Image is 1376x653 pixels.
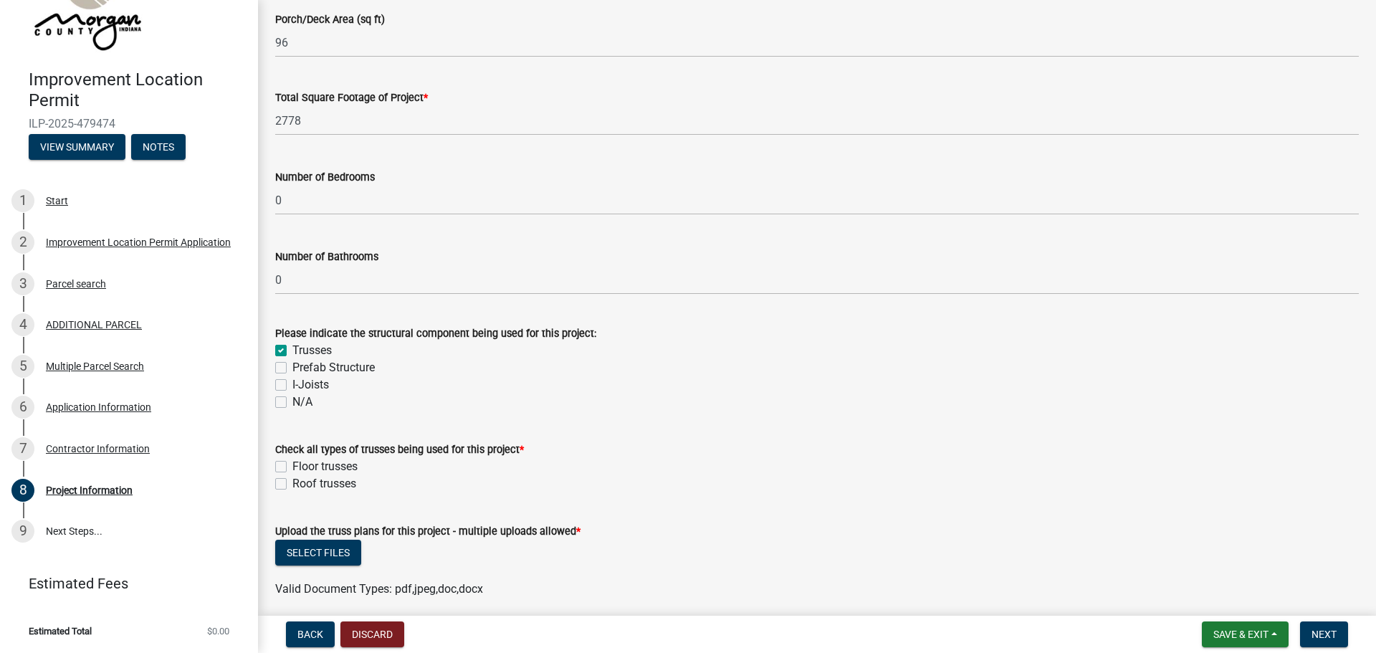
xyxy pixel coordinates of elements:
[11,569,235,598] a: Estimated Fees
[292,394,312,411] label: N/A
[11,396,34,419] div: 6
[292,458,358,475] label: Floor trusses
[46,237,231,247] div: Improvement Location Permit Application
[286,621,335,647] button: Back
[11,437,34,460] div: 7
[46,444,150,454] div: Contractor Information
[1311,629,1337,640] span: Next
[207,626,229,636] span: $0.00
[275,445,524,455] label: Check all types of trusses being used for this project
[29,626,92,636] span: Estimated Total
[46,402,151,412] div: Application Information
[1213,629,1268,640] span: Save & Exit
[11,272,34,295] div: 3
[46,279,106,289] div: Parcel search
[275,329,596,339] label: Please indicate the structural component being used for this project:
[11,231,34,254] div: 2
[11,189,34,212] div: 1
[1300,621,1348,647] button: Next
[275,93,428,103] label: Total Square Footage of Project
[292,359,375,376] label: Prefab Structure
[275,15,385,25] label: Porch/Deck Area (sq ft)
[340,621,404,647] button: Discard
[46,361,144,371] div: Multiple Parcel Search
[11,355,34,378] div: 5
[275,252,378,262] label: Number of Bathrooms
[11,313,34,336] div: 4
[46,485,133,495] div: Project Information
[29,117,229,130] span: ILP-2025-479474
[11,479,34,502] div: 8
[275,540,361,566] button: Select files
[11,520,34,543] div: 9
[29,142,125,153] wm-modal-confirm: Summary
[275,582,483,596] span: Valid Document Types: pdf,jpeg,doc,docx
[29,70,247,111] h4: Improvement Location Permit
[29,134,125,160] button: View Summary
[131,142,186,153] wm-modal-confirm: Notes
[292,376,329,394] label: I-Joists
[292,342,332,359] label: Trusses
[131,134,186,160] button: Notes
[292,475,356,492] label: Roof trusses
[1202,621,1289,647] button: Save & Exit
[46,320,142,330] div: ADDITIONAL PARCEL
[275,527,580,537] label: Upload the truss plans for this project - multiple uploads allowed
[46,196,68,206] div: Start
[297,629,323,640] span: Back
[275,173,375,183] label: Number of Bedrooms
